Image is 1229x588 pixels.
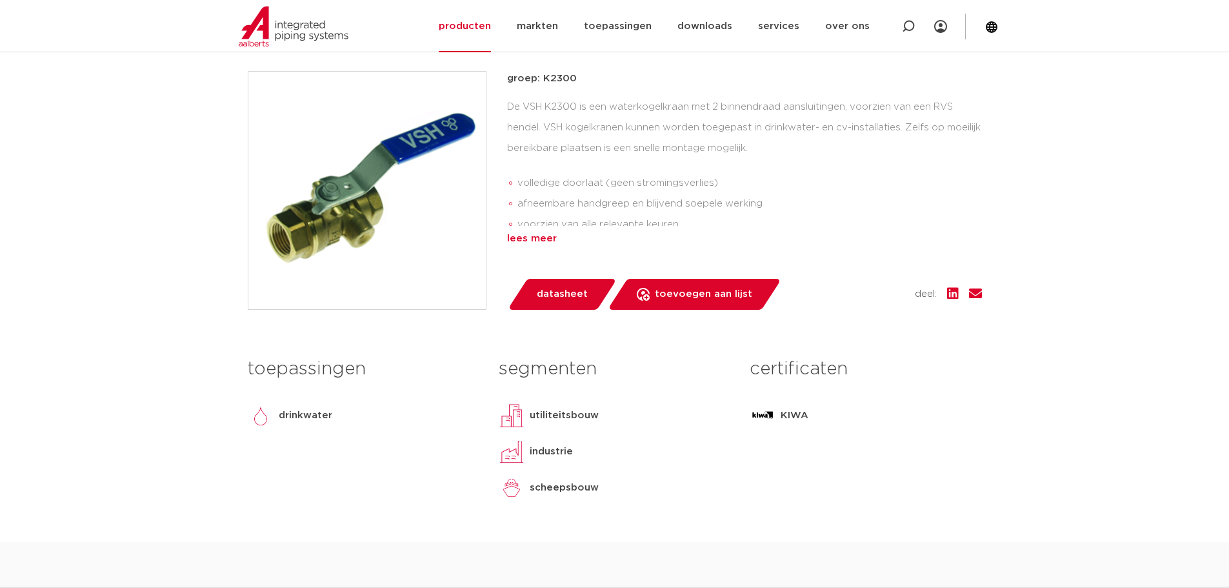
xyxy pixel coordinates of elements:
[655,284,752,305] span: toevoegen aan lijst
[915,287,937,302] span: deel:
[530,444,573,460] p: industrie
[499,439,525,465] img: industrie
[781,408,808,423] p: KIWA
[750,403,775,429] img: KIWA
[499,403,525,429] img: utiliteitsbouw
[248,72,486,309] img: Product Image for VSH waterkogelkraan (2 x binnendraad)
[537,284,588,305] span: datasheet
[248,356,479,382] h3: toepassingen
[499,356,730,382] h3: segmenten
[507,279,617,310] a: datasheet
[507,97,982,226] div: De VSH K2300 is een waterkogelkraan met 2 binnendraad aansluitingen, voorzien van een RVS hendel....
[530,480,599,496] p: scheepsbouw
[517,214,982,235] li: voorzien van alle relevante keuren
[750,356,981,382] h3: certificaten
[517,194,982,214] li: afneembare handgreep en blijvend soepele werking
[530,408,599,423] p: utiliteitsbouw
[279,408,332,423] p: drinkwater
[248,403,274,429] img: drinkwater
[507,71,982,86] p: groep: K2300
[499,475,525,501] img: scheepsbouw
[507,231,982,247] div: lees meer
[517,173,982,194] li: volledige doorlaat (geen stromingsverlies)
